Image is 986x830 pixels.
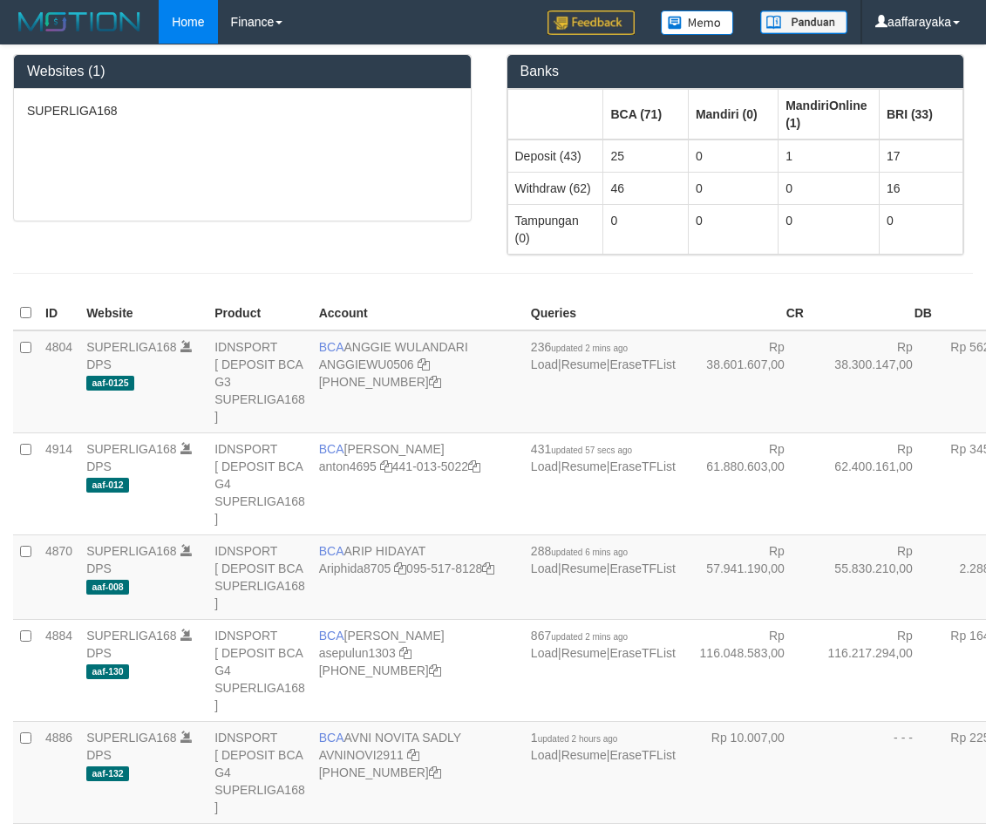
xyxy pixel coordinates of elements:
[603,172,688,204] td: 46
[319,731,344,745] span: BCA
[79,432,207,534] td: DPS
[407,748,419,762] a: Copy AVNINOVI2911 to clipboard
[683,619,811,721] td: Rp 116.048.583,00
[429,375,441,389] a: Copy 4062213373 to clipboard
[38,721,79,823] td: 4886
[683,432,811,534] td: Rp 61.880.603,00
[811,330,939,433] td: Rp 38.300.147,00
[418,357,430,371] a: Copy ANGGIEWU0506 to clipboard
[661,10,734,35] img: Button%20Memo.svg
[551,344,628,353] span: updated 2 mins ago
[312,432,524,534] td: [PERSON_NAME] 441-013-5022
[38,619,79,721] td: 4884
[319,561,391,575] a: Ariphida8705
[551,632,628,642] span: updated 2 mins ago
[879,204,962,254] td: 0
[429,663,441,677] a: Copy 4062281875 to clipboard
[603,204,688,254] td: 0
[879,139,962,173] td: 17
[86,731,177,745] a: SUPERLIGA168
[531,731,676,762] span: | |
[86,340,177,354] a: SUPERLIGA168
[468,459,480,473] a: Copy 4410135022 to clipboard
[86,544,177,558] a: SUPERLIGA168
[312,534,524,619] td: ARIP HIDAYAT 095-517-8128
[507,204,603,254] td: Tampungan (0)
[531,748,558,762] a: Load
[86,664,129,679] span: aaf-130
[688,139,778,173] td: 0
[879,89,962,139] th: Group: activate to sort column ascending
[609,748,675,762] a: EraseTFList
[531,442,632,456] span: 431
[531,731,618,745] span: 1
[683,330,811,433] td: Rp 38.601.607,00
[683,534,811,619] td: Rp 57.941.190,00
[319,459,377,473] a: anton4695
[531,442,676,473] span: | |
[13,9,146,35] img: MOTION_logo.png
[779,139,880,173] td: 1
[609,459,675,473] a: EraseTFList
[603,139,688,173] td: 25
[520,64,951,79] h3: Banks
[507,172,603,204] td: Withdraw (62)
[312,296,524,330] th: Account
[86,580,129,595] span: aaf-008
[38,432,79,534] td: 4914
[609,561,675,575] a: EraseTFList
[207,432,312,534] td: IDNSPORT [ DEPOSIT BCA G4 SUPERLIGA168 ]
[811,721,939,823] td: - - -
[207,619,312,721] td: IDNSPORT [ DEPOSIT BCA G4 SUPERLIGA168 ]
[561,459,607,473] a: Resume
[531,357,558,371] a: Load
[531,340,628,354] span: 236
[609,357,675,371] a: EraseTFList
[380,459,392,473] a: Copy anton4695 to clipboard
[531,544,628,558] span: 288
[507,139,603,173] td: Deposit (43)
[79,296,207,330] th: Website
[609,646,675,660] a: EraseTFList
[538,734,618,744] span: updated 2 hours ago
[811,534,939,619] td: Rp 55.830.210,00
[683,721,811,823] td: Rp 10.007,00
[531,340,676,371] span: | |
[603,89,688,139] th: Group: activate to sort column ascending
[551,548,628,557] span: updated 6 mins ago
[86,766,129,781] span: aaf-132
[811,432,939,534] td: Rp 62.400.161,00
[86,376,134,391] span: aaf-0125
[531,544,676,575] span: | |
[207,330,312,433] td: IDNSPORT [ DEPOSIT BCA G3 SUPERLIGA168 ]
[79,721,207,823] td: DPS
[38,330,79,433] td: 4804
[811,296,939,330] th: DB
[319,544,344,558] span: BCA
[38,296,79,330] th: ID
[561,561,607,575] a: Resume
[531,629,676,660] span: | |
[524,296,683,330] th: Queries
[561,646,607,660] a: Resume
[319,357,414,371] a: ANGGIEWU0506
[312,330,524,433] td: ANGGIE WULANDARI [PHONE_NUMBER]
[79,534,207,619] td: DPS
[27,64,458,79] h3: Websites (1)
[394,561,406,575] a: Copy Ariphida8705 to clipboard
[319,629,344,643] span: BCA
[561,748,607,762] a: Resume
[531,561,558,575] a: Load
[760,10,847,34] img: panduan.png
[207,721,312,823] td: IDNSPORT [ DEPOSIT BCA G4 SUPERLIGA168 ]
[779,204,880,254] td: 0
[779,89,880,139] th: Group: activate to sort column ascending
[399,646,411,660] a: Copy asepulun1303 to clipboard
[531,629,628,643] span: 867
[319,442,344,456] span: BCA
[507,89,603,139] th: Group: activate to sort column ascending
[811,619,939,721] td: Rp 116.217.294,00
[38,534,79,619] td: 4870
[482,561,494,575] a: Copy 0955178128 to clipboard
[879,172,962,204] td: 16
